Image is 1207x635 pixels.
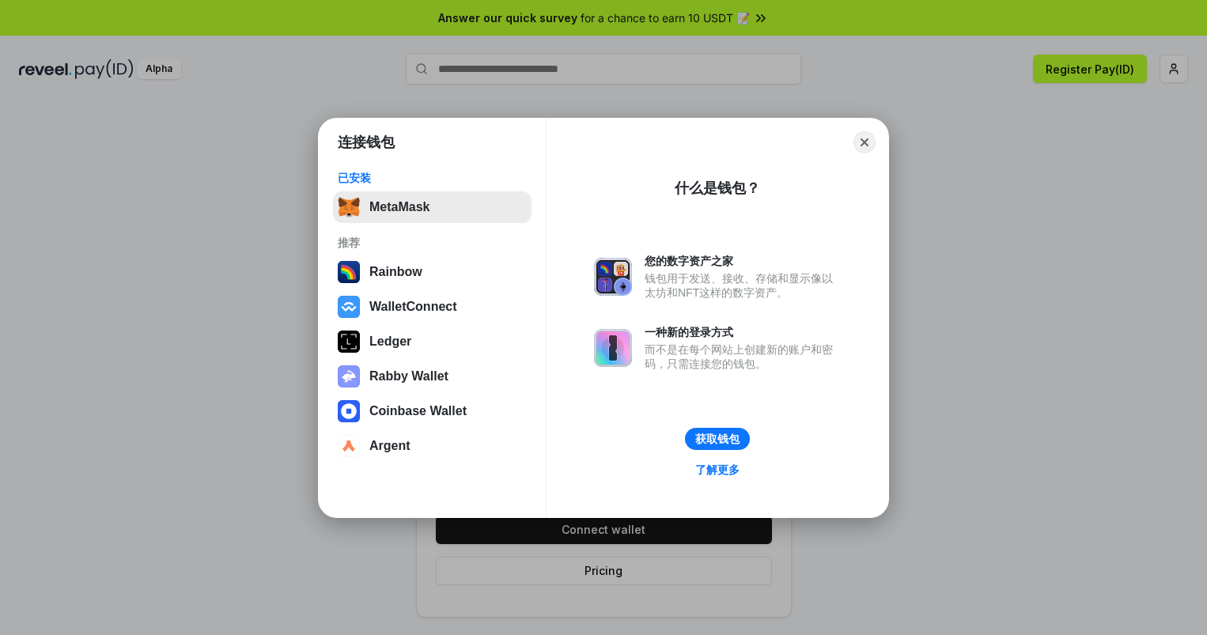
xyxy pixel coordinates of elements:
button: Rabby Wallet [333,361,532,392]
button: Close [853,131,876,153]
button: 获取钱包 [685,428,750,450]
div: Argent [369,439,411,453]
div: Rabby Wallet [369,369,448,384]
div: Rainbow [369,265,422,279]
div: WalletConnect [369,300,457,314]
div: 什么是钱包？ [675,179,760,198]
img: svg+xml,%3Csvg%20width%3D%2228%22%20height%3D%2228%22%20viewBox%3D%220%200%2028%2028%22%20fill%3D... [338,435,360,457]
div: 推荐 [338,236,527,250]
img: svg+xml,%3Csvg%20width%3D%2228%22%20height%3D%2228%22%20viewBox%3D%220%200%2028%2028%22%20fill%3D... [338,296,360,318]
img: svg+xml,%3Csvg%20xmlns%3D%22http%3A%2F%2Fwww.w3.org%2F2000%2Fsvg%22%20width%3D%2228%22%20height%3... [338,331,360,353]
div: MetaMask [369,200,429,214]
img: svg+xml,%3Csvg%20xmlns%3D%22http%3A%2F%2Fwww.w3.org%2F2000%2Fsvg%22%20fill%3D%22none%22%20viewBox... [338,365,360,387]
img: svg+xml,%3Csvg%20xmlns%3D%22http%3A%2F%2Fwww.w3.org%2F2000%2Fsvg%22%20fill%3D%22none%22%20viewBox... [594,258,632,296]
button: WalletConnect [333,291,532,323]
button: Coinbase Wallet [333,395,532,427]
a: 了解更多 [686,459,749,480]
button: Ledger [333,326,532,357]
div: 而不是在每个网站上创建新的账户和密码，只需连接您的钱包。 [645,342,841,371]
div: 了解更多 [695,463,740,477]
h1: 连接钱包 [338,133,395,152]
button: Rainbow [333,256,532,288]
div: 钱包用于发送、接收、存储和显示像以太坊和NFT这样的数字资产。 [645,271,841,300]
img: svg+xml,%3Csvg%20fill%3D%22none%22%20height%3D%2233%22%20viewBox%3D%220%200%2035%2033%22%20width%... [338,196,360,218]
div: 一种新的登录方式 [645,325,841,339]
button: MetaMask [333,191,532,223]
div: 已安装 [338,171,527,185]
img: svg+xml,%3Csvg%20width%3D%2228%22%20height%3D%2228%22%20viewBox%3D%220%200%2028%2028%22%20fill%3D... [338,400,360,422]
div: Coinbase Wallet [369,404,467,418]
div: Ledger [369,335,411,349]
img: svg+xml,%3Csvg%20xmlns%3D%22http%3A%2F%2Fwww.w3.org%2F2000%2Fsvg%22%20fill%3D%22none%22%20viewBox... [594,329,632,367]
div: 您的数字资产之家 [645,254,841,268]
img: svg+xml,%3Csvg%20width%3D%22120%22%20height%3D%22120%22%20viewBox%3D%220%200%20120%20120%22%20fil... [338,261,360,283]
button: Argent [333,430,532,462]
div: 获取钱包 [695,432,740,446]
